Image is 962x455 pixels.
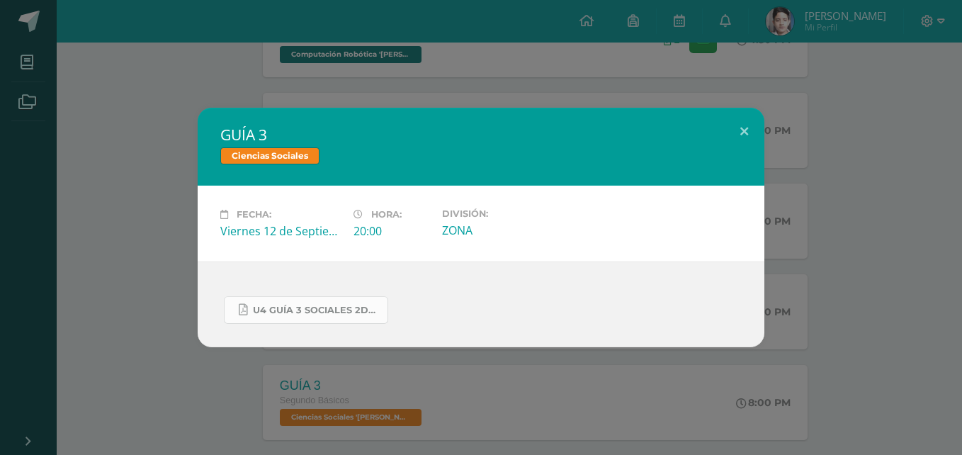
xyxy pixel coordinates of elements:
[220,223,342,239] div: Viernes 12 de Septiembre
[442,223,564,238] div: ZONA
[253,305,380,316] span: U4 GUÍA 3 SOCIALES 2DO.pdf
[371,209,402,220] span: Hora:
[220,147,319,164] span: Ciencias Sociales
[442,208,564,219] label: División:
[724,108,764,156] button: Close (Esc)
[224,296,388,324] a: U4 GUÍA 3 SOCIALES 2DO.pdf
[353,223,431,239] div: 20:00
[237,209,271,220] span: Fecha:
[220,125,742,145] h2: GUÍA 3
